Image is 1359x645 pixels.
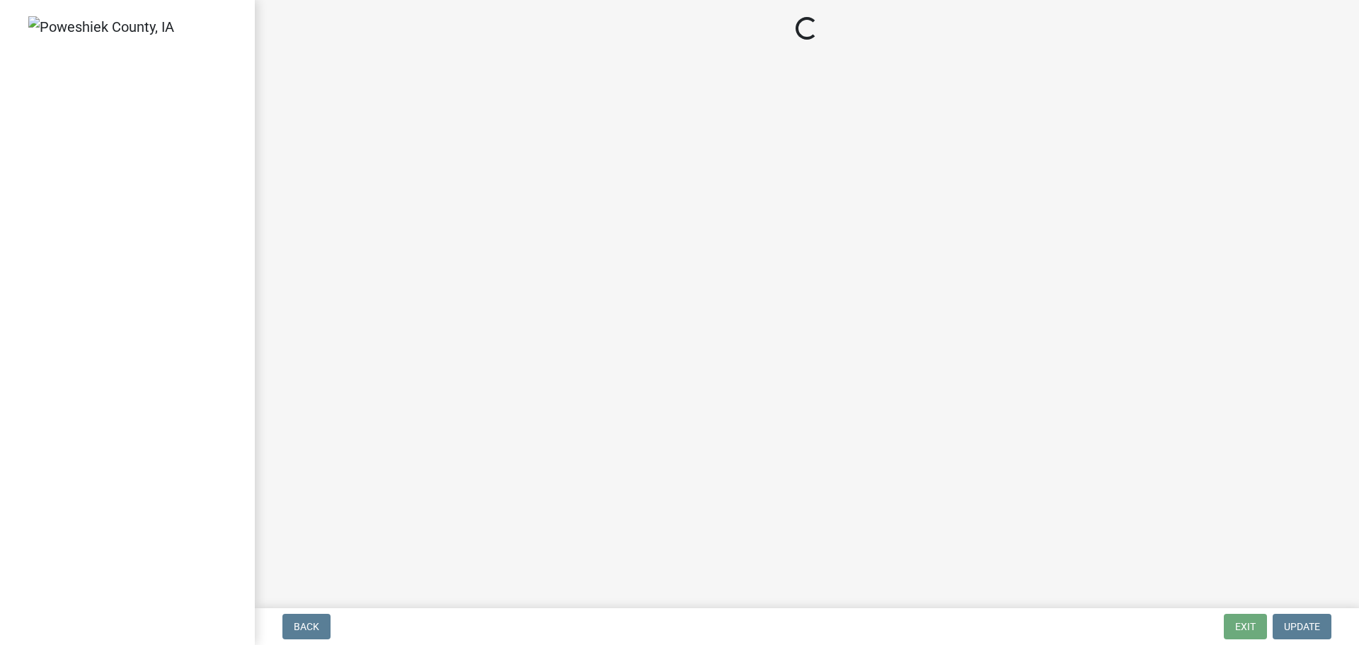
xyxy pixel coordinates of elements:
[282,614,331,639] button: Back
[1284,621,1320,632] span: Update
[28,16,174,38] img: Poweshiek County, IA
[1224,614,1267,639] button: Exit
[1273,614,1331,639] button: Update
[294,621,319,632] span: Back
